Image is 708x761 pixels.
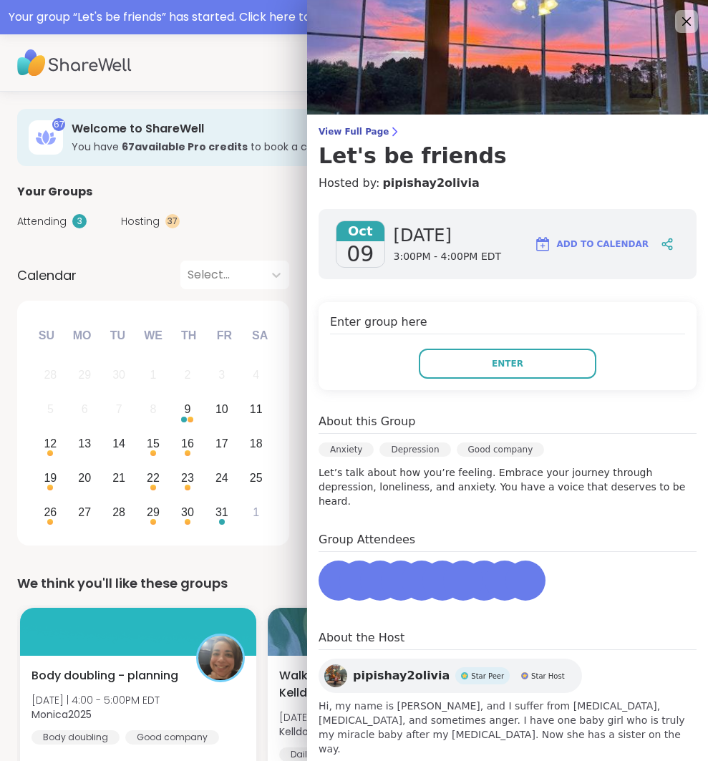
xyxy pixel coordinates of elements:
div: Not available Wednesday, October 1st, 2025 [138,360,169,391]
div: 3 [72,214,87,228]
div: 14 [112,434,125,453]
div: 13 [78,434,91,453]
div: We [137,320,169,352]
div: 28 [44,365,57,384]
img: Monica2025 [198,636,243,680]
div: Choose Monday, October 27th, 2025 [69,497,100,528]
div: 11 [250,399,263,419]
h3: You have to book a coaching group. [72,140,545,154]
span: Hosting [121,214,160,229]
div: Choose Wednesday, October 22nd, 2025 [138,462,169,493]
a: pipishay2oliviapipishay2oliviaStar PeerStar PeerStar HostStar Host [319,659,582,693]
p: Let’s talk about how you’re feeling. Embrace your journey through depression, loneliness, and anx... [319,465,697,508]
img: ShareWell Nav Logo [17,38,132,88]
div: Choose Thursday, October 23rd, 2025 [173,462,203,493]
span: [DATE] | 4:00 - 5:00PM EDT [31,693,160,707]
div: 1 [253,503,259,522]
div: 3 [218,365,225,384]
div: 9 [184,399,190,419]
div: 21 [112,468,125,488]
div: Good company [457,442,545,457]
b: 67 available Pro credit s [122,140,248,154]
div: Choose Tuesday, October 21st, 2025 [104,462,135,493]
div: Not available Wednesday, October 8th, 2025 [138,394,169,425]
img: ShareWell Logomark [534,236,551,253]
div: 27 [78,503,91,522]
div: 19 [44,468,57,488]
span: Walk and talk with Kelldog+[PERSON_NAME]🐶 [279,667,428,702]
span: 09 [346,241,374,267]
div: Your group “ Let's be friends ” has started. Click here to enter! [9,9,699,26]
div: 8 [150,399,157,419]
div: Not available Tuesday, October 7th, 2025 [104,394,135,425]
div: Choose Friday, October 24th, 2025 [206,462,237,493]
div: 29 [78,365,91,384]
div: Not available Tuesday, September 30th, 2025 [104,360,135,391]
div: Choose Friday, October 31st, 2025 [206,497,237,528]
div: Fr [208,320,240,352]
div: 15 [147,434,160,453]
b: Monica2025 [31,707,92,722]
span: pipishay2olivia [353,667,450,684]
h4: Enter group here [330,314,685,334]
h3: Let's be friends [319,143,697,169]
span: Star Host [531,671,564,682]
span: View Full Page [319,126,697,137]
div: 20 [78,468,91,488]
img: pipishay2olivia [324,664,347,687]
div: Choose Saturday, November 1st, 2025 [241,497,271,528]
div: Not available Monday, September 29th, 2025 [69,360,100,391]
div: Mo [66,320,97,352]
a: View Full PageLet's be friends [319,126,697,169]
img: Star Peer [461,672,468,679]
div: Choose Sunday, October 19th, 2025 [35,462,66,493]
div: Tu [102,320,133,352]
div: Choose Monday, October 13th, 2025 [69,429,100,460]
div: Choose Saturday, October 11th, 2025 [241,394,271,425]
span: Body doubling - planning [31,667,178,684]
h4: About the Host [319,629,697,650]
div: Choose Tuesday, October 14th, 2025 [104,429,135,460]
div: Choose Sunday, October 26th, 2025 [35,497,66,528]
div: 18 [250,434,263,453]
div: 67 [52,118,65,131]
div: Depression [379,442,450,457]
button: Enter [419,349,596,379]
div: 29 [147,503,160,522]
div: 7 [116,399,122,419]
div: Th [173,320,205,352]
span: Enter [492,357,523,370]
div: Not available Thursday, October 2nd, 2025 [173,360,203,391]
div: 30 [112,365,125,384]
div: 12 [44,434,57,453]
div: Not available Sunday, September 28th, 2025 [35,360,66,391]
div: Choose Thursday, October 16th, 2025 [173,429,203,460]
h3: Welcome to ShareWell [72,121,545,137]
div: Su [31,320,62,352]
div: 22 [147,468,160,488]
span: Attending [17,214,67,229]
div: We think you'll like these groups [17,573,691,593]
button: Add to Calendar [528,227,655,261]
span: Hi, my name is [PERSON_NAME], and I suffer from [MEDICAL_DATA], [MEDICAL_DATA], and sometimes ang... [319,699,697,756]
div: 1 [150,365,157,384]
div: Not available Sunday, October 5th, 2025 [35,394,66,425]
div: 2 [184,365,190,384]
h4: Group Attendees [319,531,697,552]
a: pipishay2olivia [382,175,479,192]
div: 5 [47,399,54,419]
div: 17 [215,434,228,453]
h4: About this Group [319,413,415,430]
div: Not available Friday, October 3rd, 2025 [206,360,237,391]
div: 31 [215,503,228,522]
span: [DATE] | 4:00 - 4:45PM EDT [279,710,407,724]
div: Choose Sunday, October 12th, 2025 [35,429,66,460]
div: Choose Saturday, October 25th, 2025 [241,462,271,493]
div: Choose Wednesday, October 29th, 2025 [138,497,169,528]
div: Body doubling [31,730,120,745]
b: Kelldog23 [279,724,326,739]
div: 16 [181,434,194,453]
div: month 2025-10 [33,358,273,529]
div: Anxiety [319,442,374,457]
div: Choose Friday, October 10th, 2025 [206,394,237,425]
